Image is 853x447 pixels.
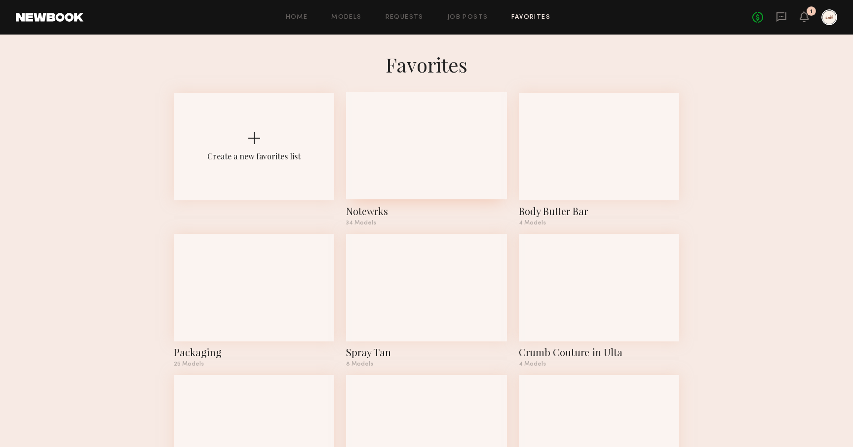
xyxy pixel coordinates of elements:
button: Create a new favorites list [174,93,334,234]
div: 1 [810,9,813,14]
div: 4 Models [519,361,679,367]
a: Crumb Couture in Ulta4 Models [519,234,679,367]
a: Packaging25 Models [174,234,334,367]
a: Job Posts [447,14,488,21]
a: Requests [386,14,424,21]
div: 4 Models [519,220,679,226]
div: 25 Models [174,361,334,367]
div: Body Butter Bar [519,204,679,218]
div: Packaging [174,345,334,359]
a: Spray Tan8 Models [346,234,506,367]
a: Models [331,14,361,21]
a: Favorites [511,14,550,21]
div: Crumb Couture in Ulta [519,345,679,359]
a: Home [286,14,308,21]
div: 8 Models [346,361,506,367]
a: Body Butter Bar4 Models [519,93,679,226]
div: Notewrks [346,204,506,218]
div: Create a new favorites list [207,151,301,161]
div: 34 Models [346,220,506,226]
div: Spray Tan [346,345,506,359]
a: Notewrks34 Models [346,93,506,226]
